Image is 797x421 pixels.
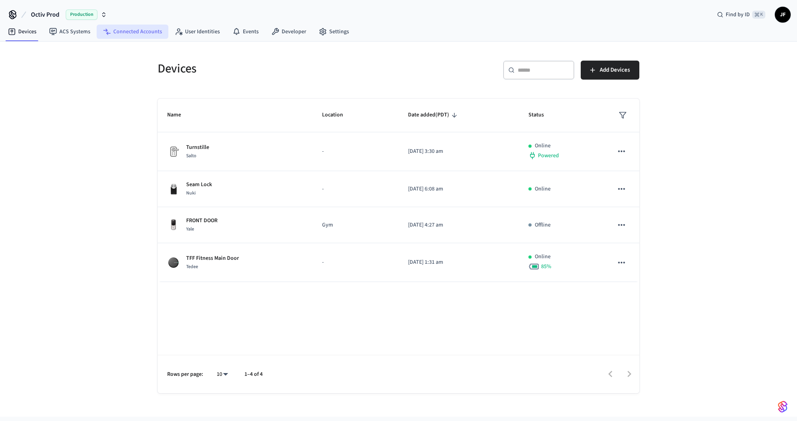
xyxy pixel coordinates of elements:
span: Name [167,109,191,121]
span: Production [66,10,97,20]
button: JF [775,7,791,23]
h5: Devices [158,61,394,77]
span: Date added(PDT) [408,109,460,121]
span: Yale [186,226,194,232]
a: Settings [313,25,355,39]
img: SeamLogoGradient.69752ec5.svg [778,400,787,413]
p: Seam Lock [186,181,212,189]
img: Yale Assure Touchscreen Wifi Smart Lock, Satin Nickel, Front [167,219,180,231]
a: Developer [265,25,313,39]
a: Devices [2,25,43,39]
img: Tedee Smart Lock [167,256,180,269]
a: Events [226,25,265,39]
p: Online [535,185,551,193]
span: Salto [186,152,196,159]
img: Nuki Smart Lock 3.0 Pro Black, Front [167,183,180,195]
p: [DATE] 6:08 am [408,185,509,193]
p: Online [535,253,551,261]
div: Find by ID⌘ K [711,8,772,22]
span: Octiv Prod [31,10,59,19]
p: [DATE] 1:31 am [408,258,509,267]
p: Gym [322,221,389,229]
span: Nuki [186,190,196,196]
p: TFF Fitness Main Door [186,254,239,263]
span: Tedee [186,263,198,270]
span: JF [776,8,790,22]
span: Powered [538,152,559,160]
span: Status [528,109,554,121]
p: Online [535,142,551,150]
span: Location [322,109,353,121]
p: 1–4 of 4 [244,370,263,379]
p: Turnstille [186,143,209,152]
span: Add Devices [600,65,630,75]
p: [DATE] 3:30 am [408,147,509,156]
div: 10 [213,369,232,380]
p: Rows per page: [167,370,203,379]
span: Find by ID [726,11,750,19]
span: ⌘ K [752,11,765,19]
span: 85 % [541,263,551,271]
a: ACS Systems [43,25,97,39]
p: - [322,258,389,267]
p: - [322,185,389,193]
img: Placeholder Lock Image [167,145,180,158]
a: User Identities [168,25,226,39]
p: FRONT DOOR [186,217,217,225]
p: Offline [535,221,551,229]
p: [DATE] 4:27 am [408,221,509,229]
a: Connected Accounts [97,25,168,39]
button: Add Devices [581,61,639,80]
p: - [322,147,389,156]
table: sticky table [158,99,639,282]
